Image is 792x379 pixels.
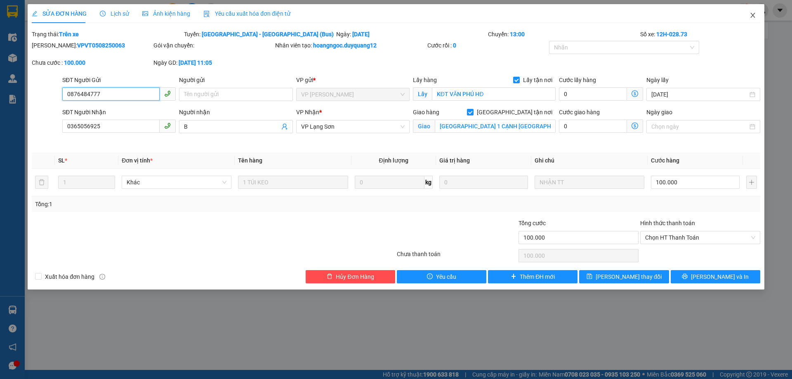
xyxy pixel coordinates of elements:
[413,77,437,83] span: Lấy hàng
[750,12,756,19] span: close
[301,120,405,133] span: VP Lạng Sơn
[439,176,528,189] input: 0
[413,120,435,133] span: Giao
[203,10,290,17] span: Yêu cầu xuất hóa đơn điện tử
[238,157,262,164] span: Tên hàng
[62,75,176,85] div: SĐT Người Gửi
[35,200,306,209] div: Tổng: 1
[691,272,749,281] span: [PERSON_NAME] và In
[487,30,639,39] div: Chuyến:
[327,273,332,280] span: delete
[651,122,747,131] input: Ngày giao
[179,108,292,117] div: Người nhận
[439,157,470,164] span: Giá trị hàng
[202,31,334,38] b: [GEOGRAPHIC_DATA] - [GEOGRAPHIC_DATA] (Bus)
[645,231,755,244] span: Chọn HT Thanh Toán
[559,87,627,101] input: Cước lấy hàng
[153,58,273,67] div: Ngày GD:
[453,42,456,49] b: 0
[352,31,370,38] b: [DATE]
[424,176,433,189] span: kg
[535,176,644,189] input: Ghi Chú
[379,157,408,164] span: Định lượng
[651,90,747,99] input: Ngày lấy
[306,270,395,283] button: deleteHủy Đơn Hàng
[179,59,212,66] b: [DATE] 11:05
[587,273,592,280] span: save
[741,4,764,27] button: Close
[596,272,662,281] span: [PERSON_NAME] thay đổi
[632,122,638,129] span: dollar-circle
[427,41,547,50] div: Cước rồi :
[64,59,85,66] b: 100.000
[488,270,577,283] button: plusThêm ĐH mới
[183,30,335,39] div: Tuyến:
[396,250,518,264] div: Chưa thanh toán
[32,41,152,50] div: [PERSON_NAME]:
[640,220,695,226] label: Hình thức thanh toán
[31,30,183,39] div: Trạng thái:
[427,273,433,280] span: exclamation-circle
[313,42,377,49] b: hoangngoc.duyquang12
[203,11,210,17] img: icon
[682,273,688,280] span: printer
[336,272,374,281] span: Hủy Đơn Hàng
[281,123,288,130] span: user-add
[646,109,672,115] label: Ngày giao
[520,272,555,281] span: Thêm ĐH mới
[99,274,105,280] span: info-circle
[32,58,152,67] div: Chưa cước :
[559,120,627,133] input: Cước giao hàng
[520,75,556,85] span: Lấy tận nơi
[142,11,148,16] span: picture
[301,88,405,101] span: VP Minh Khai
[59,31,79,38] b: Trên xe
[397,270,486,283] button: exclamation-circleYêu cầu
[142,10,190,17] span: Ảnh kiện hàng
[153,41,273,50] div: Gói vận chuyển:
[164,90,171,97] span: phone
[32,11,38,16] span: edit
[559,77,596,83] label: Cước lấy hàng
[100,10,129,17] span: Lịch sử
[127,176,226,188] span: Khác
[275,41,426,50] div: Nhân viên tạo:
[510,31,525,38] b: 13:00
[42,272,98,281] span: Xuất hóa đơn hàng
[432,87,556,101] input: Lấy tận nơi
[519,220,546,226] span: Tổng cước
[531,153,648,169] th: Ghi chú
[656,31,687,38] b: 12H-028.73
[511,273,516,280] span: plus
[559,109,600,115] label: Cước giao hàng
[296,109,319,115] span: VP Nhận
[62,108,176,117] div: SĐT Người Nhận
[579,270,669,283] button: save[PERSON_NAME] thay đổi
[413,87,432,101] span: Lấy
[671,270,760,283] button: printer[PERSON_NAME] và In
[435,120,556,133] input: Giao tận nơi
[413,109,439,115] span: Giao hàng
[639,30,761,39] div: Số xe:
[164,122,171,129] span: phone
[296,75,410,85] div: VP gửi
[179,75,292,85] div: Người gửi
[100,11,106,16] span: clock-circle
[58,157,65,164] span: SL
[238,176,348,189] input: VD: Bàn, Ghế
[32,10,87,17] span: SỬA ĐƠN HÀNG
[746,176,757,189] button: plus
[632,90,638,97] span: dollar-circle
[122,157,153,164] span: Đơn vị tính
[77,42,125,49] b: VPVT0508250063
[35,176,48,189] button: delete
[474,108,556,117] span: [GEOGRAPHIC_DATA] tận nơi
[651,157,679,164] span: Cước hàng
[646,77,669,83] label: Ngày lấy
[335,30,488,39] div: Ngày:
[436,272,456,281] span: Yêu cầu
